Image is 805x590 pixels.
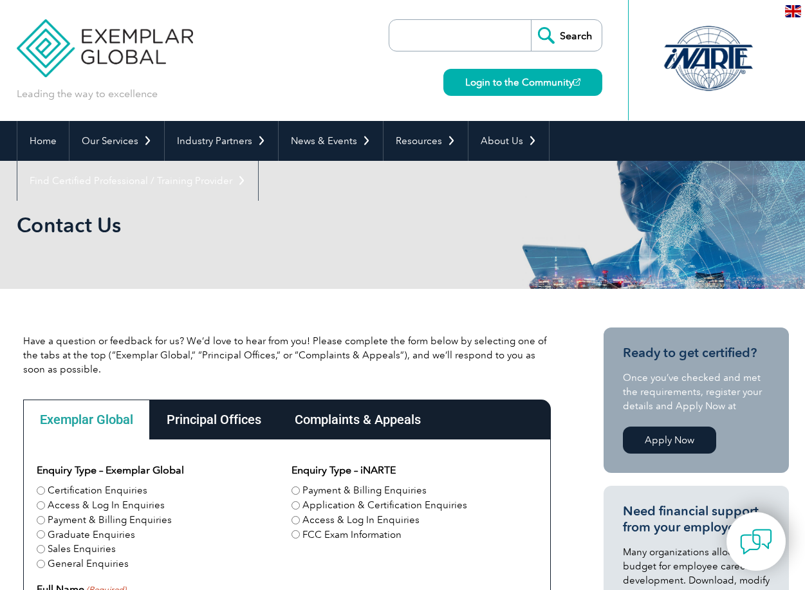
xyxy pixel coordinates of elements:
[17,161,258,201] a: Find Certified Professional / Training Provider
[623,371,770,413] p: Once you’ve checked and met the requirements, register your details and Apply Now at
[17,121,69,161] a: Home
[17,212,511,237] h1: Contact Us
[785,5,801,17] img: en
[302,513,420,528] label: Access & Log In Enquiries
[291,463,396,478] legend: Enquiry Type – iNARTE
[740,526,772,558] img: contact-chat.png
[150,400,278,439] div: Principal Offices
[17,87,158,101] p: Leading the way to excellence
[278,400,438,439] div: Complaints & Appeals
[48,528,135,542] label: Graduate Enquiries
[279,121,383,161] a: News & Events
[48,513,172,528] label: Payment & Billing Enquiries
[623,503,770,535] h3: Need financial support from your employer?
[302,498,467,513] label: Application & Certification Enquiries
[23,334,551,376] p: Have a question or feedback for us? We’d love to hear from you! Please complete the form below by...
[69,121,164,161] a: Our Services
[623,427,716,454] a: Apply Now
[48,483,147,498] label: Certification Enquiries
[23,400,150,439] div: Exemplar Global
[531,20,602,51] input: Search
[37,463,184,478] legend: Enquiry Type – Exemplar Global
[573,78,580,86] img: open_square.png
[48,498,165,513] label: Access & Log In Enquiries
[165,121,278,161] a: Industry Partners
[623,345,770,361] h3: Ready to get certified?
[302,483,427,498] label: Payment & Billing Enquiries
[48,542,116,557] label: Sales Enquiries
[302,528,402,542] label: FCC Exam Information
[384,121,468,161] a: Resources
[468,121,549,161] a: About Us
[48,557,129,571] label: General Enquiries
[443,69,602,96] a: Login to the Community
